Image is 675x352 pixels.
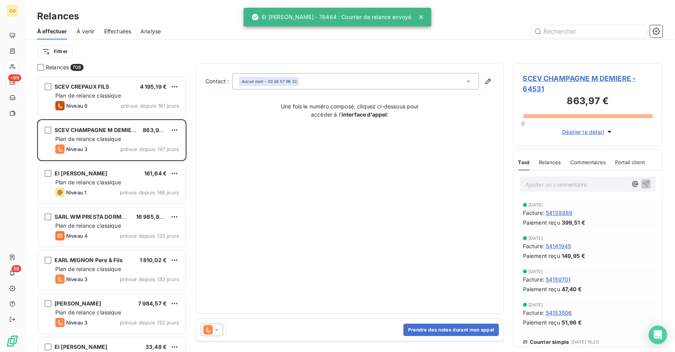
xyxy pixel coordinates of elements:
span: [DATE] 16:20 [571,340,599,344]
span: prévue depuis 147 jours [120,146,179,152]
span: Portail client [615,159,645,165]
span: Paiement reçu [523,252,560,260]
h3: 863,97 € [523,94,653,110]
span: prévue depuis 133 jours [120,276,179,282]
span: Niveau 1 [66,189,86,196]
span: Facture : [523,309,544,317]
span: Paiement reçu [523,218,560,227]
span: SARL WM PRESTA DORMANS [55,213,133,220]
span: Facture : [523,275,544,283]
span: Niveau 6 [66,103,87,109]
strong: interface d’appel [342,111,387,118]
button: Filtrer [37,45,73,58]
button: Prendre des notes durant mon appel [403,324,499,336]
span: 149,95 € [562,252,585,260]
span: Paiement reçu [523,318,560,326]
span: 47,40 € [562,285,582,293]
span: Relances [539,159,561,165]
span: 54153506 [546,309,572,317]
span: Analyse [140,27,161,35]
span: EI [PERSON_NAME] [55,170,107,177]
span: 56 [12,265,21,272]
span: Plan de relance classique [55,266,121,272]
div: EI [PERSON_NAME] - 78464 : Courrier de relance envoyé [251,10,412,24]
img: Logo LeanPay [6,335,19,347]
span: Plan de relance classique [55,136,121,142]
span: Plan de relance classique [55,92,121,99]
span: SCEV CREPAUX FILS [55,83,109,90]
span: 54138889 [546,209,572,217]
span: SCEV CHAMPAGNE M DEMIERE [55,127,139,133]
span: Déplier le détail [562,128,605,136]
div: - 03 26 57 06 23 [241,79,297,84]
span: Facture : [523,242,544,250]
span: À effectuer [37,27,67,35]
span: Niveau 3 [66,319,87,326]
span: Relances [46,64,69,71]
button: Déplier le détail [560,127,616,136]
input: Rechercher [531,25,647,38]
label: Contact : [205,77,232,85]
span: prévue depuis 133 jours [120,233,179,239]
span: Niveau 3 [66,146,87,152]
span: [DATE] [528,203,543,207]
span: 51,96 € [562,318,582,326]
span: [PERSON_NAME] [55,300,101,307]
span: [DATE] [528,236,543,240]
span: prévue depuis 132 jours [120,319,179,326]
span: À venir [77,27,95,35]
p: Une fois le numéro composé, cliquez ci-dessous pour accéder à l’ : [273,102,427,118]
span: [DATE] [528,269,543,274]
span: Facture : [523,209,544,217]
span: prévue depuis 161 jours [121,103,179,109]
span: 0 [522,120,525,127]
span: 161,64 € [144,170,167,177]
div: CO [6,5,19,17]
div: grid [37,76,186,352]
span: Courrier simple [530,339,569,345]
div: Open Intercom Messenger [649,326,667,344]
span: 54141945 [546,242,571,250]
span: prévue depuis 146 jours [120,189,179,196]
span: 7 984,57 € [138,300,167,307]
span: Paiement reçu [523,285,560,293]
span: 4 195,19 € [140,83,167,90]
span: Plan de relance classique [55,222,121,229]
span: Plan de relance classique [55,309,121,316]
span: EARL MIGNON Pere & Fils [55,257,123,263]
h3: Relances [37,9,79,23]
span: 863,97 € [143,127,167,133]
span: 16 985,82 € [136,213,168,220]
span: [DATE] [528,302,543,307]
span: Niveau 4 [66,233,88,239]
em: Aucun nom [241,79,263,84]
span: Tout [518,159,530,165]
span: Effectuées [104,27,132,35]
span: Niveau 3 [66,276,87,282]
span: 54150701 [546,275,571,283]
span: 708 [70,64,83,71]
span: Plan de relance classique [55,179,121,185]
span: EI [PERSON_NAME] [55,343,107,350]
span: SCEV CHAMPAGNE M DEMIERE - 64531 [523,73,653,94]
span: 399,51 € [562,218,585,227]
span: 1 810,02 € [140,257,167,263]
span: 33,48 € [145,343,167,350]
span: Commentaires [571,159,606,165]
span: +99 [8,74,21,81]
